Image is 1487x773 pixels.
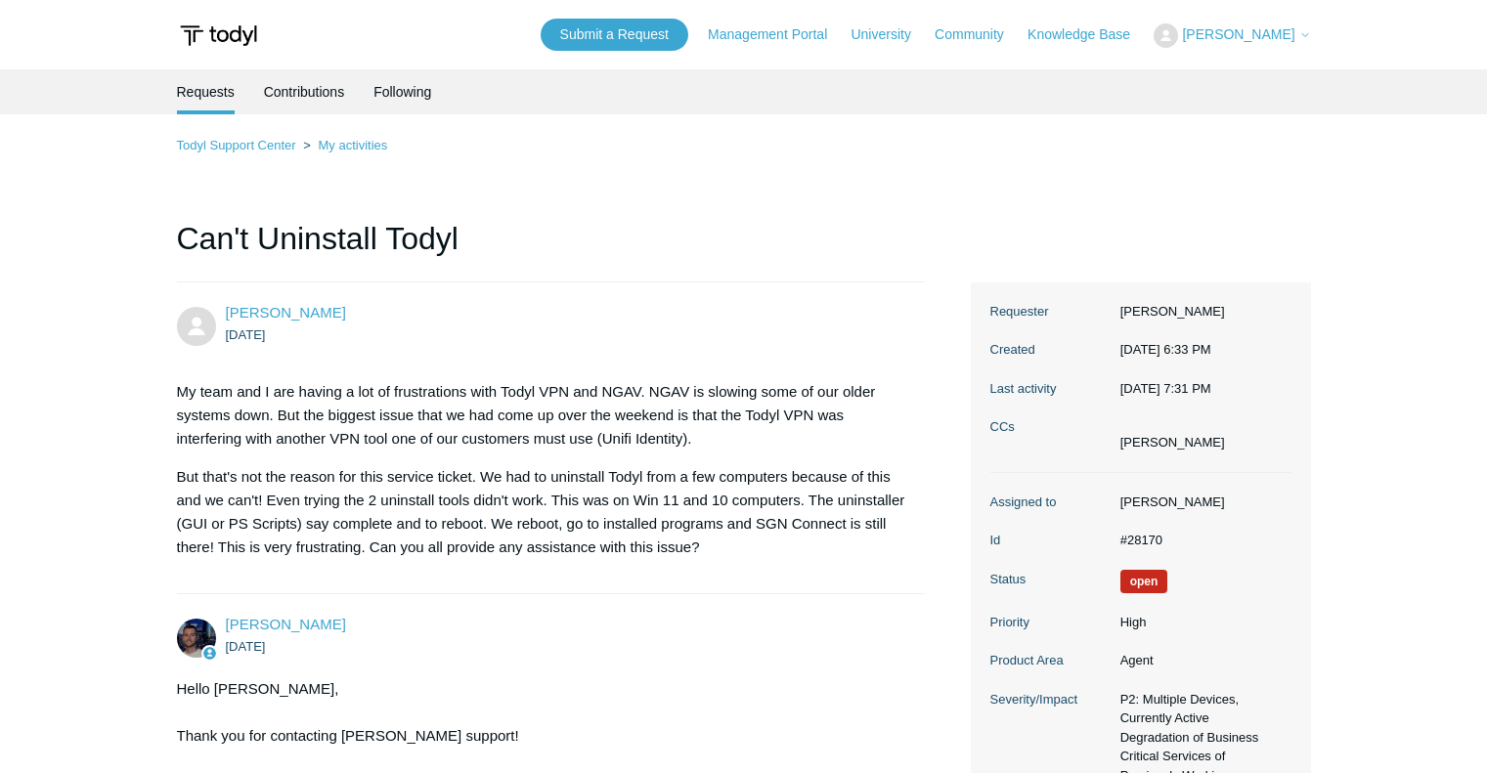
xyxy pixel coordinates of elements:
dt: Created [990,340,1111,360]
p: My team and I are having a lot of frustrations with Todyl VPN and NGAV. NGAV is slowing some of o... [177,380,906,451]
a: Community [935,24,1024,45]
dd: [PERSON_NAME] [1111,493,1291,512]
a: Contributions [264,69,345,114]
dt: Requester [990,302,1111,322]
dt: Id [990,531,1111,550]
dd: High [1111,613,1291,632]
span: Connor Davis [226,616,346,632]
img: Todyl Support Center Help Center home page [177,18,260,54]
a: Following [373,69,431,114]
dt: Status [990,570,1111,589]
a: [PERSON_NAME] [226,616,346,632]
span: Ian Holub [226,304,346,321]
li: Requests [177,69,235,114]
a: Todyl Support Center [177,138,296,152]
dt: Priority [990,613,1111,632]
dd: Agent [1111,651,1291,670]
dt: CCs [990,417,1111,437]
dt: Last activity [990,379,1111,399]
a: Management Portal [708,24,847,45]
li: Todyl Support Center [177,138,300,152]
a: My activities [318,138,387,152]
li: Vanessa Holub [1120,433,1225,452]
h1: Can't Uninstall Todyl [177,215,926,282]
dt: Severity/Impact [990,690,1111,709]
dt: Product Area [990,651,1111,670]
button: [PERSON_NAME] [1154,23,1310,48]
time: 09/16/2025, 18:33 [1120,342,1211,357]
time: 09/16/2025, 19:31 [1120,381,1211,396]
a: University [851,24,930,45]
dt: Assigned to [990,493,1111,512]
dd: [PERSON_NAME] [1111,302,1291,322]
span: [PERSON_NAME] [1182,26,1294,42]
a: [PERSON_NAME] [226,304,346,321]
li: My activities [299,138,387,152]
p: But that's not the reason for this service ticket. We had to uninstall Todyl from a few computers... [177,465,906,559]
dd: #28170 [1111,531,1291,550]
time: 09/16/2025, 18:33 [226,327,266,342]
time: 09/16/2025, 18:39 [226,639,266,654]
a: Knowledge Base [1028,24,1150,45]
span: We are working on a response for you [1120,570,1168,593]
a: Submit a Request [541,19,688,51]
